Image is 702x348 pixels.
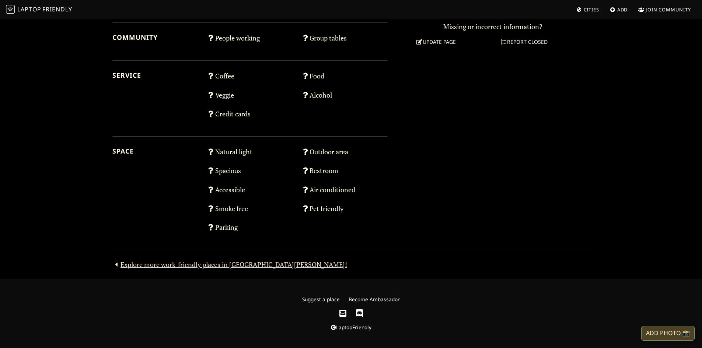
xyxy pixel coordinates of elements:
span: Cities [584,6,599,13]
span: Friendly [42,5,72,13]
div: Pet friendly [297,203,392,221]
a: Suggest a place [302,296,340,303]
a: Update page [413,36,459,48]
a: Explore more work-friendly places in [GEOGRAPHIC_DATA][PERSON_NAME]! [112,260,347,269]
a: Add Photo 📸 [641,326,695,341]
div: Veggie [202,89,297,108]
a: Cities [573,3,602,16]
div: Parking [202,221,297,240]
a: LaptopFriendly [331,324,371,331]
div: Accessible [202,184,297,203]
span: Add [617,6,628,13]
span: Join Community [646,6,691,13]
a: Add [607,3,631,16]
div: Food [297,70,392,89]
div: Coffee [202,70,297,89]
div: People working [202,32,297,51]
a: Become Ambassador [349,296,400,303]
a: Report closed [497,36,551,48]
p: Missing or incorrect information? [396,21,590,32]
img: LaptopFriendly [6,5,15,14]
div: Air conditioned [297,184,392,203]
div: Natural light [202,146,297,165]
div: Outdoor area [297,146,392,165]
h2: Service [112,71,198,79]
h2: Community [112,34,198,41]
h2: Space [112,147,198,155]
span: Laptop [17,5,41,13]
div: Credit cards [202,108,297,127]
div: Restroom [297,165,392,183]
div: Group tables [297,32,392,51]
div: Smoke free [202,203,297,221]
a: Join Community [635,3,694,16]
div: Alcohol [297,89,392,108]
a: LaptopFriendly LaptopFriendly [6,3,72,16]
div: Spacious [202,165,297,183]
